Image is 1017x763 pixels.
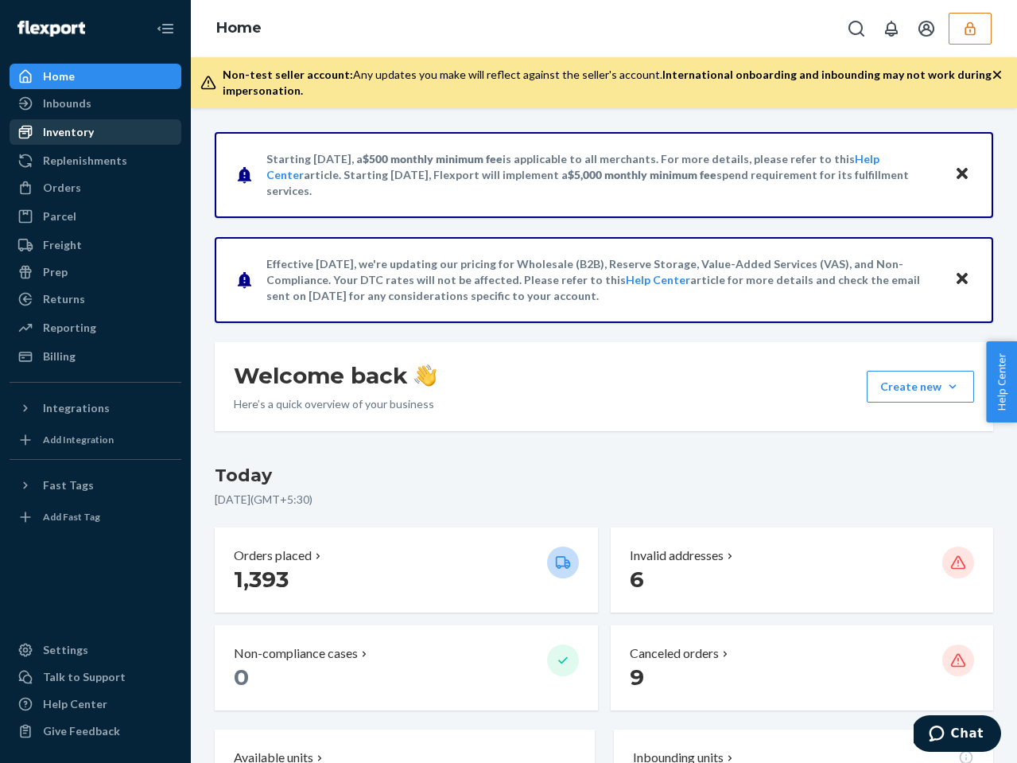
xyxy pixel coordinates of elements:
[626,273,690,286] a: Help Center
[10,637,181,663] a: Settings
[223,67,992,99] div: Any updates you make will reflect against the seller's account.
[215,527,598,613] button: Orders placed 1,393
[952,163,972,186] button: Close
[234,644,358,663] p: Non-compliance cases
[43,291,85,307] div: Returns
[215,463,993,489] h3: Today
[630,664,644,691] span: 9
[10,315,181,341] a: Reporting
[266,256,939,304] p: Effective [DATE], we're updating our pricing for Wholesale (B2B), Reserve Storage, Value-Added Se...
[234,396,437,412] p: Here’s a quick overview of your business
[630,644,719,663] p: Canceled orders
[223,68,353,81] span: Non-test seller account:
[568,168,716,181] span: $5,000 monthly minimum fee
[43,433,114,446] div: Add Integration
[630,566,644,593] span: 6
[234,547,312,565] p: Orders placed
[43,510,100,524] div: Add Fast Tag
[10,175,181,200] a: Orders
[986,341,1017,422] button: Help Center
[10,286,181,312] a: Returns
[234,361,437,390] h1: Welcome back
[611,625,994,710] button: Canceled orders 9
[234,664,249,691] span: 0
[10,718,181,744] button: Give Feedback
[952,268,972,291] button: Close
[867,371,974,403] button: Create new
[10,473,181,498] button: Fast Tags
[414,364,437,387] img: hand-wave emoji
[10,259,181,285] a: Prep
[43,124,94,140] div: Inventory
[875,13,907,45] button: Open notifications
[204,6,274,52] ol: breadcrumbs
[43,400,110,416] div: Integrations
[840,13,872,45] button: Open Search Box
[10,395,181,421] button: Integrations
[43,477,94,493] div: Fast Tags
[43,264,68,280] div: Prep
[43,95,91,111] div: Inbounds
[43,237,82,253] div: Freight
[10,119,181,145] a: Inventory
[43,642,88,658] div: Settings
[10,64,181,89] a: Home
[10,691,181,717] a: Help Center
[43,669,126,685] div: Talk to Support
[215,625,598,710] button: Non-compliance cases 0
[43,723,120,739] div: Give Feedback
[363,152,503,165] span: $500 monthly minimum fee
[149,13,181,45] button: Close Navigation
[266,151,939,199] p: Starting [DATE], a is applicable to all merchants. For more details, please refer to this article...
[43,153,127,169] div: Replenishments
[10,344,181,369] a: Billing
[910,13,942,45] button: Open account menu
[216,19,262,37] a: Home
[630,547,724,565] p: Invalid addresses
[43,208,76,224] div: Parcel
[43,696,107,712] div: Help Center
[10,664,181,690] button: Talk to Support
[10,91,181,116] a: Inbounds
[43,348,76,364] div: Billing
[914,715,1001,755] iframe: Opens a widget where you can chat to one of our agents
[215,492,993,508] p: [DATE] ( GMT+5:30 )
[10,148,181,173] a: Replenishments
[43,180,81,196] div: Orders
[10,204,181,229] a: Parcel
[611,527,994,613] button: Invalid addresses 6
[234,566,289,593] span: 1,393
[43,320,96,336] div: Reporting
[43,68,75,84] div: Home
[17,21,85,37] img: Flexport logo
[10,427,181,453] a: Add Integration
[10,232,181,258] a: Freight
[10,504,181,530] a: Add Fast Tag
